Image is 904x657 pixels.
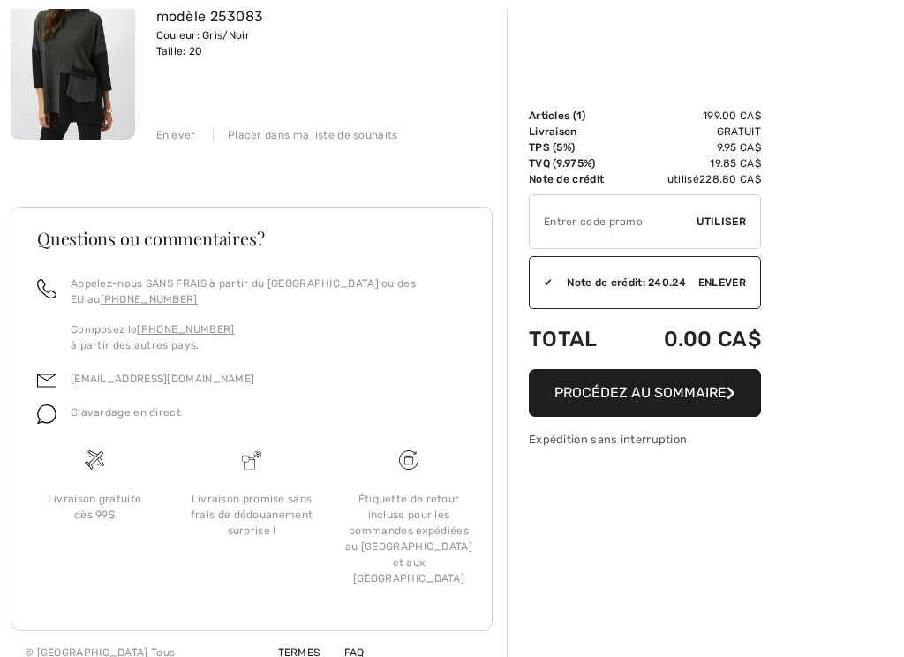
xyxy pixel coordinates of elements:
td: Total [529,309,630,369]
div: Couleur: Gris/Noir Taille: 20 [156,27,434,59]
td: Gratuit [630,124,761,140]
td: 19.85 CA$ [630,155,761,171]
input: Code promo [530,195,697,248]
img: email [37,371,56,390]
div: Livraison promise sans frais de dédouanement surprise ! [187,491,316,539]
td: 0.00 CA$ [630,309,761,369]
span: Clavardage en direct [71,406,181,419]
div: Enlever [156,127,196,143]
span: Utiliser [697,214,746,230]
div: ✔ [530,275,553,291]
td: TVQ (9.975%) [529,155,630,171]
p: Composez le à partir des autres pays. [71,321,466,353]
a: [EMAIL_ADDRESS][DOMAIN_NAME] [71,373,254,385]
span: Procédez au sommaire [554,384,727,401]
div: Note de crédit: 240.24 [553,275,698,291]
a: [PHONE_NUMBER] [101,293,198,306]
div: Placer dans ma liste de souhaits [213,127,398,143]
td: 199.00 CA$ [630,108,761,124]
div: Expédition sans interruption [529,431,761,448]
td: Livraison [529,124,630,140]
span: 1 [576,109,582,122]
h3: Questions ou commentaires? [37,230,466,247]
td: Note de crédit [529,171,630,187]
img: chat [37,404,56,424]
div: Livraison gratuite dès 99$ [30,491,159,523]
img: Livraison promise sans frais de dédouanement surprise&nbsp;! [242,450,261,470]
td: utilisé [630,171,761,187]
td: 9.95 CA$ [630,140,761,155]
a: [PHONE_NUMBER] [137,323,234,336]
button: Procédez au sommaire [529,369,761,417]
img: call [37,279,56,298]
p: Appelez-nous SANS FRAIS à partir du [GEOGRAPHIC_DATA] ou des EU au [71,276,466,307]
img: Livraison gratuite dès 99$ [85,450,104,470]
div: Étiquette de retour incluse pour les commandes expédiées au [GEOGRAPHIC_DATA] et aux [GEOGRAPHIC_... [344,491,473,586]
span: 228.80 CA$ [699,173,761,185]
td: Articles ( ) [529,108,630,124]
img: Livraison gratuite dès 99$ [399,450,418,470]
span: Enlever [698,275,746,291]
td: TPS (5%) [529,140,630,155]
